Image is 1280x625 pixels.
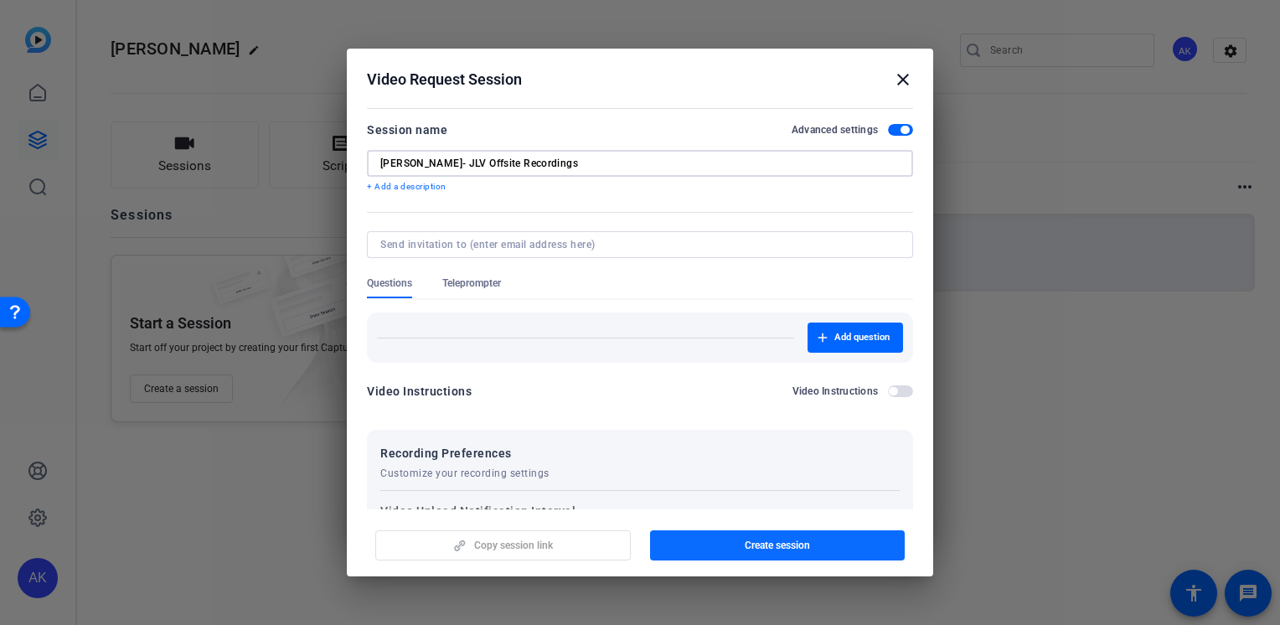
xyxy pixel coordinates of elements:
span: Questions [367,276,412,290]
span: Teleprompter [442,276,501,290]
p: + Add a description [367,180,913,194]
h2: Video Instructions [792,385,879,398]
span: Recording Preferences [380,443,550,463]
h2: Advanced settings [792,123,878,137]
div: Video Instructions [367,381,472,401]
label: Video Upload Notification Interval [380,501,900,555]
input: Enter Session Name [380,157,900,170]
span: Customize your recording settings [380,467,550,480]
mat-icon: close [893,70,913,90]
button: Add question [808,323,903,353]
span: Add question [834,331,890,344]
button: Create session [650,530,906,560]
div: Video Request Session [367,70,913,90]
span: Create session [745,539,810,552]
input: Send invitation to (enter email address here) [380,238,893,251]
div: Session name [367,120,447,140]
